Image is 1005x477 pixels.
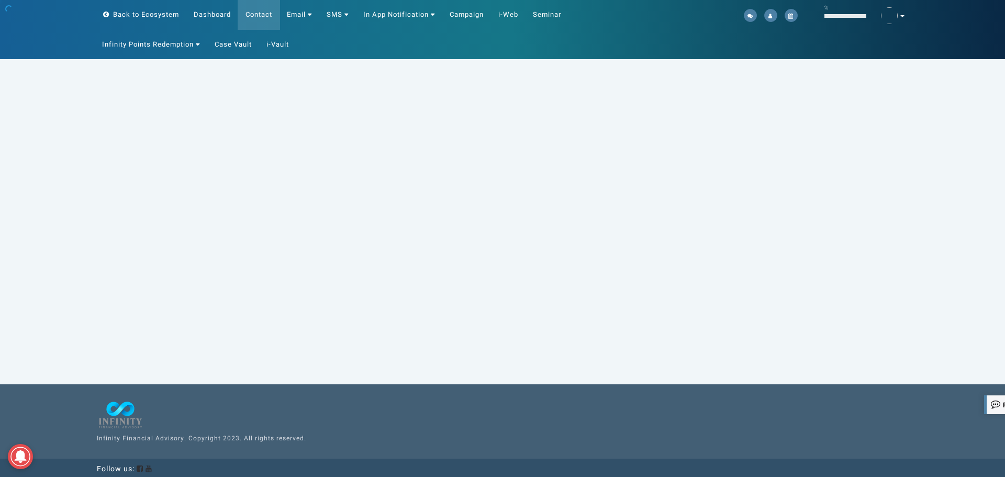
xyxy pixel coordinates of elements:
span: Back to Ecosystem [113,9,179,19]
img: Infinity Financial Advisory [97,400,144,430]
span: In App Notification [363,9,429,19]
small: % [824,4,829,12]
span: Infinity Financial Advisory. Copyright 2023. All rights reserved. [97,434,306,443]
span: Campaign [450,9,484,19]
span: Dashboard [194,9,231,19]
span: i-Web [498,9,518,19]
a: % [817,1,874,28]
a: Infinity Points Redemption [94,30,208,60]
span: Seminar [533,9,561,19]
span: Case Vault [215,39,252,49]
span: SMS [327,9,342,19]
a: i-Vault [259,30,297,60]
span: Email [287,9,306,19]
span: Contact [245,9,272,19]
span: Follow us: [97,463,135,474]
a: Case Vault [207,30,260,60]
span: i-Vault [266,39,289,49]
span: Infinity Points Redemption [102,39,194,49]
